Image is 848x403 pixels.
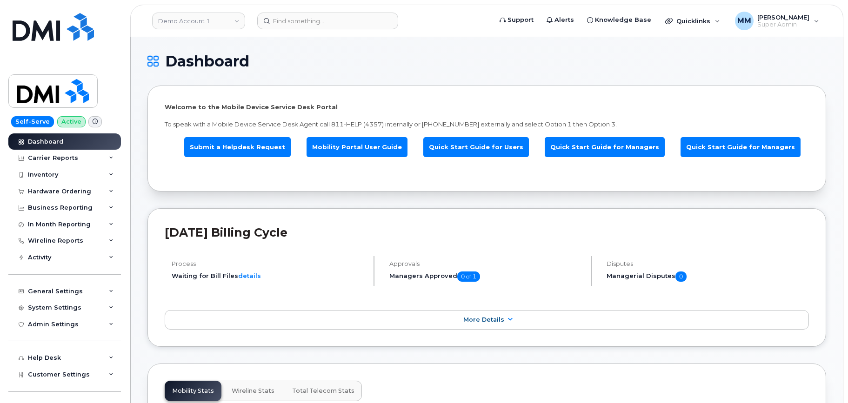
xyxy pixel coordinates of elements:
[165,103,809,112] p: Welcome to the Mobile Device Service Desk Portal
[184,137,291,157] a: Submit a Helpdesk Request
[457,271,480,282] span: 0 of 1
[292,387,354,395] span: Total Telecom Stats
[423,137,529,157] a: Quick Start Guide for Users
[307,137,407,157] a: Mobility Portal User Guide
[463,316,504,323] span: More Details
[681,137,801,157] a: Quick Start Guide for Managers
[389,260,583,267] h4: Approvals
[607,271,809,282] h5: Managerial Disputes
[607,260,809,267] h4: Disputes
[172,260,366,267] h4: Process
[232,387,274,395] span: Wireline Stats
[165,54,249,68] span: Dashboard
[165,120,809,129] p: To speak with a Mobile Device Service Desk Agent call 811-HELP (4357) internally or [PHONE_NUMBER...
[675,271,687,282] span: 0
[389,271,583,282] h5: Managers Approved
[238,272,261,279] a: details
[172,271,366,280] li: Waiting for Bill Files
[545,137,665,157] a: Quick Start Guide for Managers
[165,225,809,239] h2: [DATE] Billing Cycle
